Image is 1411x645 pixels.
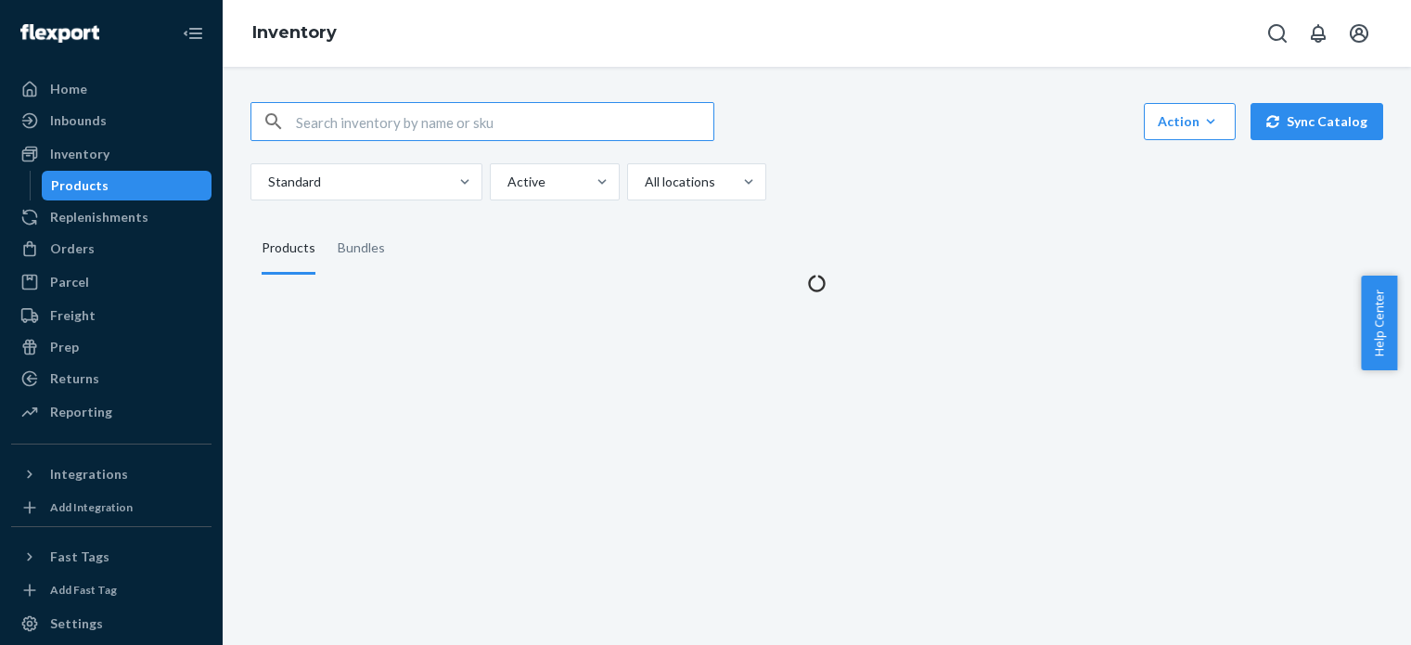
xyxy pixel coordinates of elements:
a: Inbounds [11,106,212,135]
input: Active [506,173,507,191]
button: Action [1144,103,1236,140]
div: Replenishments [50,208,148,226]
div: Products [262,223,315,275]
a: Returns [11,364,212,393]
div: Add Fast Tag [50,582,117,598]
a: Reporting [11,397,212,427]
div: Settings [50,614,103,633]
div: Action [1158,112,1222,131]
a: Products [42,171,212,200]
input: Standard [266,173,268,191]
img: Flexport logo [20,24,99,43]
a: Settings [11,609,212,639]
a: Add Fast Tag [11,579,212,601]
button: Open notifications [1300,15,1337,52]
div: Orders [50,239,95,258]
a: Inventory [252,22,337,43]
a: Add Integration [11,497,212,519]
button: Open Search Box [1259,15,1296,52]
div: Prep [50,338,79,356]
button: Fast Tags [11,542,212,572]
div: Bundles [338,223,385,275]
a: Prep [11,332,212,362]
a: Parcel [11,267,212,297]
div: Inbounds [50,111,107,130]
input: All locations [643,173,645,191]
div: Inventory [50,145,109,163]
button: Help Center [1361,276,1397,370]
a: Home [11,74,212,104]
a: Freight [11,301,212,330]
div: Add Integration [50,499,133,515]
div: Fast Tags [50,548,109,566]
div: Products [51,176,109,195]
button: Open account menu [1340,15,1378,52]
div: Reporting [50,403,112,421]
button: Close Navigation [174,15,212,52]
button: Integrations [11,459,212,489]
button: Sync Catalog [1251,103,1383,140]
div: Returns [50,369,99,388]
input: Search inventory by name or sku [296,103,713,140]
div: Parcel [50,273,89,291]
a: Replenishments [11,202,212,232]
a: Orders [11,234,212,264]
div: Freight [50,306,96,325]
ol: breadcrumbs [237,6,352,60]
div: Home [50,80,87,98]
a: Inventory [11,139,212,169]
div: Integrations [50,465,128,484]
